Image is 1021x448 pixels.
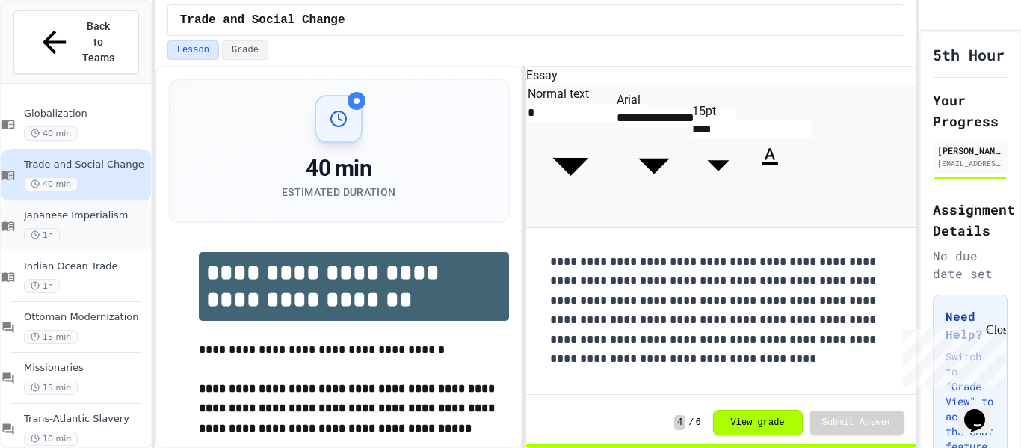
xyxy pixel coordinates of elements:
span: 6 [695,417,700,429]
button: Grade [222,40,268,60]
span: Back to Teams [81,19,116,66]
button: View grade [713,410,803,435]
span: Indian Ocean Trade [24,260,148,273]
span: Trans-Atlantic Slavery [24,413,148,426]
div: Chat with us now!Close [6,6,103,95]
span: 10 min [24,432,78,446]
button: Back to Teams [13,10,139,74]
iframe: chat widget [958,388,1006,433]
button: Numbered List [790,153,795,158]
h2: Your Progress [933,90,1008,132]
div: No due date set [933,247,1008,283]
span: Missionaries [24,362,148,375]
button: Bold (⌘+B) [747,153,752,158]
button: Lesson [167,40,219,60]
button: Align Right [813,153,818,158]
iframe: chat widget [897,323,1006,387]
h1: 5th Hour [933,44,1005,65]
span: 1h [24,228,60,242]
span: 1h [24,279,60,293]
span: 15 min [24,330,78,344]
div: [EMAIL_ADDRESS][DOMAIN_NAME] [937,158,1003,169]
h3: Need Help? [946,307,995,343]
div: Estimated Duration [282,185,395,200]
span: 40 min [24,126,78,141]
button: Bullet List [785,153,789,158]
span: 40 min [24,177,78,191]
h2: Assignment Details [933,199,1008,241]
span: Trade and Social Change [180,11,345,29]
button: Align Center [808,153,812,158]
div: Arial [617,91,691,109]
button: Redo (⌘+⇧+Z) [826,153,830,158]
div: 15pt [692,102,744,120]
span: Japanese Imperialism [24,209,148,222]
button: Align Left [803,153,807,158]
span: Ottoman Modernization [24,311,148,324]
div: 40 min [282,155,395,182]
button: Undo (⌘+Z) [821,153,825,158]
div: Normal text [528,85,614,103]
span: / [688,417,694,429]
span: 15 min [24,381,78,395]
span: Trade and Social Change [24,159,148,171]
h6: Essay [526,67,916,85]
span: Globalization [24,108,148,120]
div: [PERSON_NAME] [937,144,1003,157]
span: Submit Answer [822,417,892,429]
button: Italic (⌘+I) [753,153,757,158]
button: Submit Answer [810,411,904,435]
button: Quote [795,153,800,158]
span: 4 [674,415,685,430]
